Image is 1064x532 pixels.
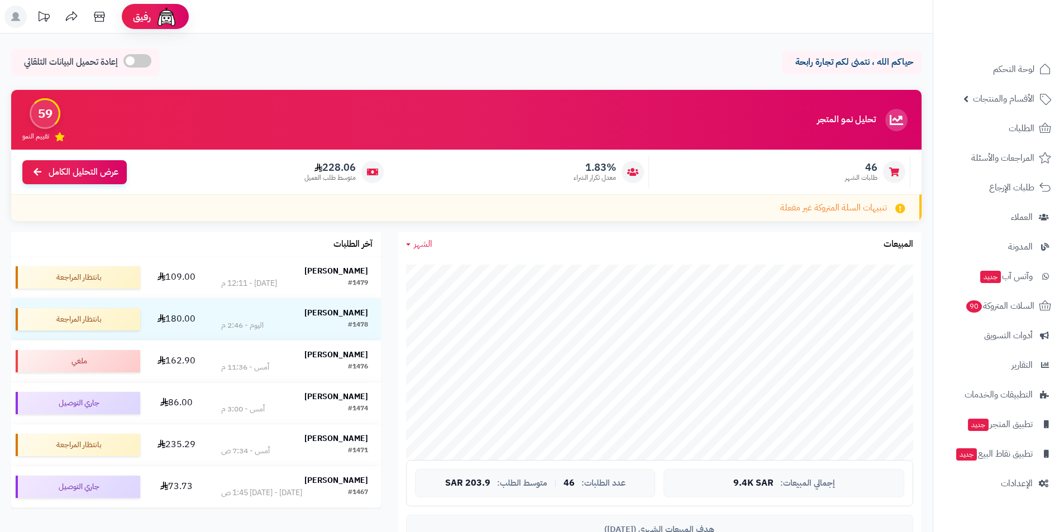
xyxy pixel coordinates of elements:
[845,161,877,174] span: 46
[145,424,208,466] td: 235.29
[993,61,1034,77] span: لوحة التحكم
[940,293,1057,319] a: السلات المتروكة90
[348,404,368,415] div: #1474
[940,56,1057,83] a: لوحة التحكم
[304,161,356,174] span: 228.06
[965,298,1034,314] span: السلات المتروكة
[733,478,774,488] span: 9.4K SAR
[940,470,1057,497] a: الإعدادات
[145,382,208,424] td: 86.00
[940,352,1057,378] a: التقارير
[955,446,1033,462] span: تطبيق نقاط البيع
[965,387,1033,402] span: التطبيقات والخدمات
[780,478,835,488] span: إجمالي المبيعات:
[304,307,368,319] strong: [PERSON_NAME]
[940,115,1057,142] a: الطلبات
[22,132,49,141] span: تقييم النمو
[304,265,368,277] strong: [PERSON_NAME]
[24,56,118,69] span: إعادة تحميل البيانات التلقائي
[940,233,1057,260] a: المدونة
[581,478,626,488] span: عدد الطلبات:
[940,263,1057,290] a: وآتس آبجديد
[940,204,1057,231] a: العملاء
[348,320,368,331] div: #1478
[988,26,1053,50] img: logo-2.png
[348,445,368,457] div: #1471
[940,440,1057,467] a: تطبيق نقاط البيعجديد
[145,341,208,382] td: 162.90
[940,174,1057,201] a: طلبات الإرجاع
[348,278,368,289] div: #1479
[940,322,1057,349] a: أدوات التسويق
[221,445,270,457] div: أمس - 7:34 ص
[940,145,1057,171] a: المراجعات والأسئلة
[333,239,373,250] h3: آخر الطلبات
[221,404,265,415] div: أمس - 3:00 م
[1011,209,1033,225] span: العملاء
[956,448,977,461] span: جديد
[1001,476,1033,491] span: الإعدادات
[414,237,432,251] span: الشهر
[304,391,368,402] strong: [PERSON_NAME]
[221,320,264,331] div: اليوم - 2:46 م
[984,328,1033,343] span: أدوات التسويق
[145,466,208,507] td: 73.73
[973,91,1034,107] span: الأقسام والمنتجات
[780,202,887,214] span: تنبيهات السلة المتروكة غير مفعلة
[967,416,1033,432] span: تطبيق المتجر
[564,478,575,488] span: 46
[145,299,208,340] td: 180.00
[304,433,368,444] strong: [PERSON_NAME]
[817,115,876,125] h3: تحليل نمو المتجر
[155,6,178,28] img: ai-face.png
[221,278,277,289] div: [DATE] - 12:11 م
[348,487,368,499] div: #1467
[145,257,208,298] td: 109.00
[16,434,140,456] div: بانتظار المراجعة
[16,350,140,372] div: ملغي
[304,173,356,183] span: متوسط طلب العميل
[884,239,913,250] h3: المبيعات
[1009,121,1034,136] span: الطلبات
[940,411,1057,438] a: تطبيق المتجرجديد
[980,271,1001,283] span: جديد
[940,381,1057,408] a: التطبيقات والخدمات
[989,180,1034,195] span: طلبات الإرجاع
[221,362,269,373] div: أمس - 11:36 م
[16,308,140,330] div: بانتظار المراجعة
[968,419,989,431] span: جديد
[16,392,140,414] div: جاري التوصيل
[49,166,118,179] span: عرض التحليل الكامل
[1008,239,1033,255] span: المدونة
[966,300,982,313] span: 90
[574,173,616,183] span: معدل تكرار الشراء
[16,476,140,498] div: جاري التوصيل
[22,160,127,184] a: عرض التحليل الكامل
[133,10,151,23] span: رفيق
[221,487,302,499] div: [DATE] - [DATE] 1:45 ص
[1011,357,1033,373] span: التقارير
[445,478,490,488] span: 203.9 SAR
[16,266,140,289] div: بانتظار المراجعة
[971,150,1034,166] span: المراجعات والأسئلة
[304,349,368,361] strong: [PERSON_NAME]
[304,475,368,486] strong: [PERSON_NAME]
[979,269,1033,284] span: وآتس آب
[790,56,913,69] p: حياكم الله ، نتمنى لكم تجارة رابحة
[406,238,432,251] a: الشهر
[574,161,616,174] span: 1.83%
[554,479,557,487] span: |
[30,6,58,31] a: تحديثات المنصة
[497,478,547,488] span: متوسط الطلب:
[348,362,368,373] div: #1476
[845,173,877,183] span: طلبات الشهر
